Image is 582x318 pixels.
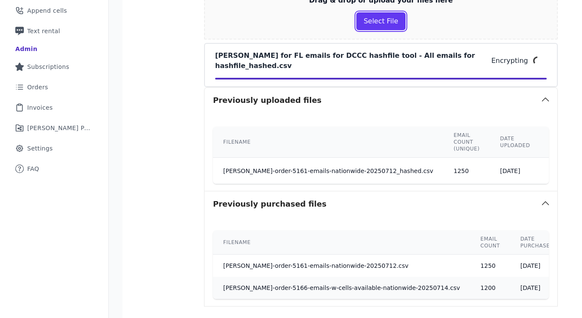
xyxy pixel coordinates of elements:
[7,22,102,40] a: Text rental
[443,158,490,184] td: 1250
[213,230,470,255] th: Filename
[204,88,557,113] button: Previously uploaded files
[27,27,60,35] span: Text rental
[491,56,528,66] p: Encrypting
[27,103,53,112] span: Invoices
[470,230,510,255] th: Email count
[510,277,564,299] td: [DATE]
[490,127,540,158] th: Date uploaded
[204,191,557,217] button: Previously purchased files
[7,159,102,178] a: FAQ
[510,255,564,277] td: [DATE]
[15,45,37,53] div: Admin
[213,127,443,158] th: Filename
[443,127,490,158] th: Email count (unique)
[510,230,564,255] th: Date purchased
[27,6,67,15] span: Append cells
[27,144,53,153] span: Settings
[7,78,102,97] a: Orders
[490,158,540,184] td: [DATE]
[213,94,321,106] h3: Previously uploaded files
[7,98,102,117] a: Invoices
[7,119,102,137] a: [PERSON_NAME] Performance
[356,12,405,30] button: Select File
[27,83,48,91] span: Orders
[27,165,39,173] span: FAQ
[213,277,470,299] td: [PERSON_NAME]-order-5166-emails-w-cells-available-nationwide-20250714.csv
[27,124,91,132] span: [PERSON_NAME] Performance
[7,57,102,76] a: Subscriptions
[7,1,102,20] a: Append cells
[7,139,102,158] a: Settings
[213,158,443,184] td: [PERSON_NAME]-order-5161-emails-nationwide-20250712_hashed.csv
[470,277,510,299] td: 1200
[27,62,69,71] span: Subscriptions
[213,198,326,210] h3: Previously purchased files
[213,255,470,277] td: [PERSON_NAME]-order-5161-emails-nationwide-20250712.csv
[470,255,510,277] td: 1250
[540,127,582,158] th: Delete
[215,51,491,71] p: [PERSON_NAME] for FL emails for DCCC hashfile tool - All emails for hashfile_hashed.csv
